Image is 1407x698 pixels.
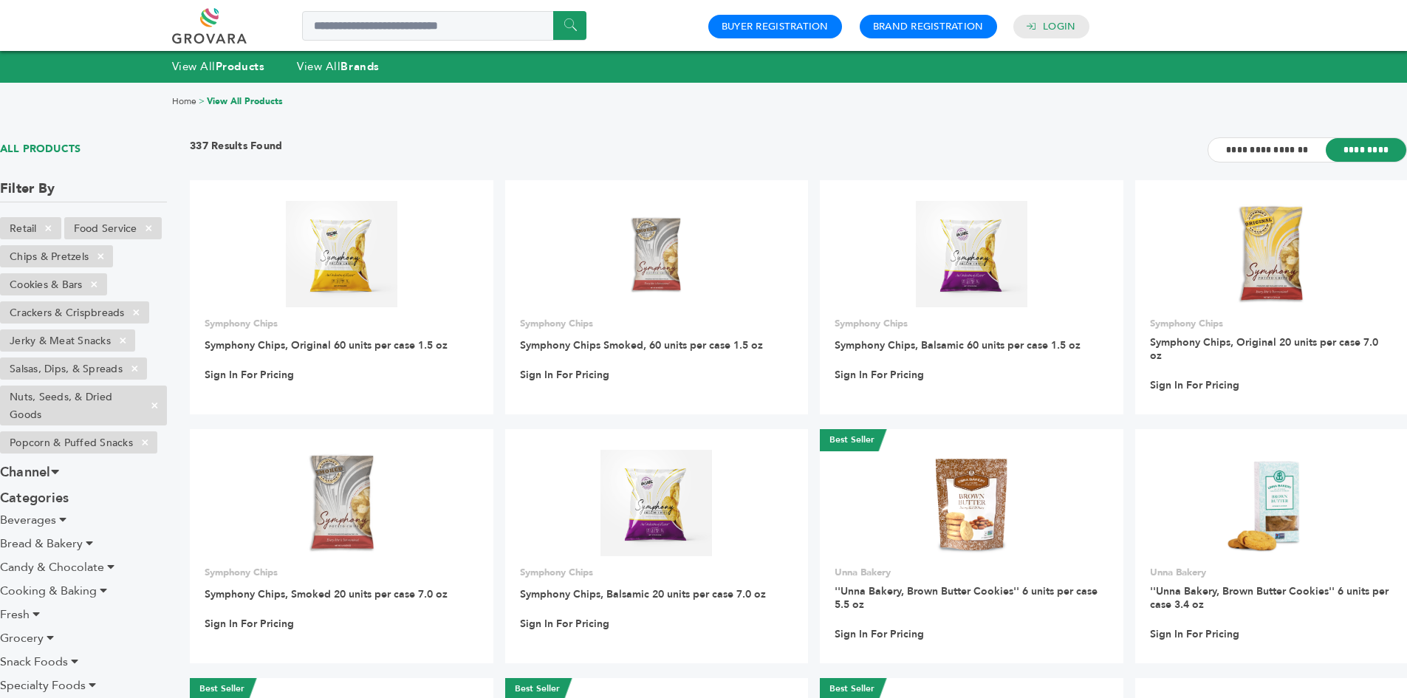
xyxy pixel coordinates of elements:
[1218,450,1325,557] img: ''Unna Bakery, Brown Butter Cookies'' 6 units per case 3.4 oz
[133,434,157,451] span: ×
[835,317,1109,330] p: Symphony Chips
[916,201,1027,307] img: Symphony Chips, Balsamic 60 units per case 1.5 oz
[835,584,1098,612] a: ''Unna Bakery, Brown Butter Cookies'' 6 units per case 5.5 oz
[1150,628,1239,641] a: Sign In For Pricing
[520,566,794,579] p: Symphony Chips
[111,332,135,349] span: ×
[36,219,61,237] span: ×
[835,566,1109,579] p: Unna Bakery
[205,338,448,352] a: Symphony Chips, Original 60 units per case 1.5 oz
[143,397,167,414] span: ×
[520,369,609,382] a: Sign In For Pricing
[1043,20,1075,33] a: Login
[199,95,205,107] span: >
[873,20,984,33] a: Brand Registration
[64,217,162,239] li: Food Service
[205,566,479,579] p: Symphony Chips
[82,276,106,293] span: ×
[302,11,586,41] input: Search a product or brand...
[520,587,766,601] a: Symphony Chips, Balsamic 20 units per case 7.0 oz
[207,95,283,107] a: View All Products
[835,628,924,641] a: Sign In For Pricing
[216,59,264,74] strong: Products
[205,369,294,382] a: Sign In For Pricing
[297,59,380,74] a: View AllBrands
[835,338,1081,352] a: Symphony Chips, Balsamic 60 units per case 1.5 oz
[603,201,711,308] img: Symphony Chips Smoked, 60 units per case 1.5 oz
[600,450,712,556] img: Symphony Chips, Balsamic 20 units per case 7.0 oz
[1150,379,1239,392] a: Sign In For Pricing
[1150,584,1389,612] a: ''Unna Bakery, Brown Butter Cookies'' 6 units per case 3.4 oz
[1150,335,1378,363] a: Symphony Chips, Original 20 units per case 7.0 oz
[918,450,1025,557] img: ''Unna Bakery, Brown Butter Cookies'' 6 units per case 5.5 oz
[520,617,609,631] a: Sign In For Pricing
[172,95,196,107] a: Home
[205,587,448,601] a: Symphony Chips, Smoked 20 units per case 7.0 oz
[124,304,148,321] span: ×
[1150,566,1393,579] p: Unna Bakery
[520,338,763,352] a: Symphony Chips Smoked, 60 units per case 1.5 oz
[172,59,265,74] a: View AllProducts
[1236,201,1306,307] img: Symphony Chips, Original 20 units per case 7.0 oz
[306,450,377,556] img: Symphony Chips, Smoked 20 units per case 7.0 oz
[520,317,794,330] p: Symphony Chips
[190,139,282,162] h3: 337 Results Found
[205,617,294,631] a: Sign In For Pricing
[89,247,113,265] span: ×
[137,219,161,237] span: ×
[286,201,397,307] img: Symphony Chips, Original 60 units per case 1.5 oz
[205,317,479,330] p: Symphony Chips
[340,59,379,74] strong: Brands
[835,369,924,382] a: Sign In For Pricing
[1150,317,1393,330] p: Symphony Chips
[123,360,147,377] span: ×
[722,20,829,33] a: Buyer Registration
